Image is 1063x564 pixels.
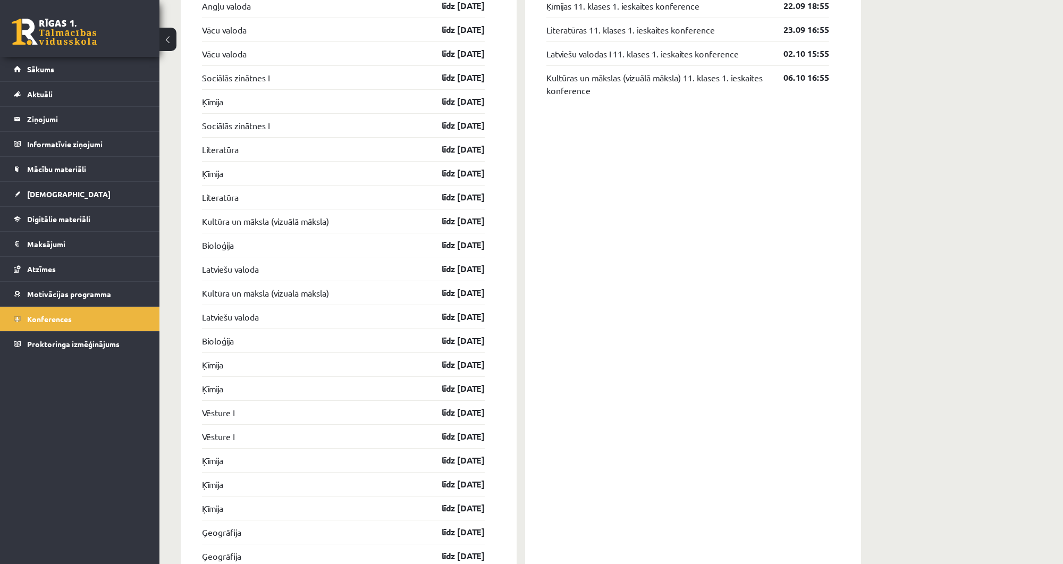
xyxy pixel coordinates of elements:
[423,478,485,491] a: līdz [DATE]
[27,89,53,99] span: Aktuāli
[423,406,485,419] a: līdz [DATE]
[202,358,223,371] a: Ķīmija
[202,23,247,36] a: Vācu valoda
[423,23,485,36] a: līdz [DATE]
[14,107,146,131] a: Ziņojumi
[546,71,767,97] a: Kultūras un mākslas (vizuālā māksla) 11. klases 1. ieskaites konference
[14,207,146,231] a: Digitālie materiāli
[202,263,259,275] a: Latviešu valoda
[202,239,234,251] a: Bioloģija
[423,71,485,84] a: līdz [DATE]
[423,454,485,467] a: līdz [DATE]
[14,182,146,206] a: [DEMOGRAPHIC_DATA]
[14,257,146,281] a: Atzīmes
[27,64,54,74] span: Sākums
[202,143,239,156] a: Literatūra
[14,132,146,156] a: Informatīvie ziņojumi
[12,19,97,45] a: Rīgas 1. Tālmācības vidusskola
[14,157,146,181] a: Mācību materiāli
[423,334,485,347] a: līdz [DATE]
[27,189,111,199] span: [DEMOGRAPHIC_DATA]
[202,95,223,108] a: Ķīmija
[202,191,239,204] a: Literatūra
[767,71,829,84] a: 06.10 16:55
[546,23,715,36] a: Literatūras 11. klases 1. ieskaites konference
[423,310,485,323] a: līdz [DATE]
[27,314,72,324] span: Konferences
[14,282,146,306] a: Motivācijas programma
[423,358,485,371] a: līdz [DATE]
[202,406,234,419] a: Vēsture I
[202,287,329,299] a: Kultūra un māksla (vizuālā māksla)
[423,119,485,132] a: līdz [DATE]
[27,214,90,224] span: Digitālie materiāli
[423,382,485,395] a: līdz [DATE]
[202,215,329,228] a: Kultūra un māksla (vizuālā māksla)
[202,310,259,323] a: Latviešu valoda
[423,143,485,156] a: līdz [DATE]
[27,289,111,299] span: Motivācijas programma
[423,502,485,515] a: līdz [DATE]
[14,232,146,256] a: Maksājumi
[14,332,146,356] a: Proktoringa izmēģinājums
[27,132,146,156] legend: Informatīvie ziņojumi
[14,82,146,106] a: Aktuāli
[27,107,146,131] legend: Ziņojumi
[423,550,485,562] a: līdz [DATE]
[202,382,223,395] a: Ķīmija
[202,430,234,443] a: Vēsture I
[423,167,485,180] a: līdz [DATE]
[14,57,146,81] a: Sākums
[423,191,485,204] a: līdz [DATE]
[27,164,86,174] span: Mācību materiāli
[27,339,120,349] span: Proktoringa izmēģinājums
[202,167,223,180] a: Ķīmija
[423,287,485,299] a: līdz [DATE]
[202,502,223,515] a: Ķīmija
[202,454,223,467] a: Ķīmija
[202,119,269,132] a: Sociālās zinātnes I
[202,47,247,60] a: Vācu valoda
[27,232,146,256] legend: Maksājumi
[423,95,485,108] a: līdz [DATE]
[27,264,56,274] span: Atzīmes
[202,478,223,491] a: Ķīmija
[202,334,234,347] a: Bioloģija
[202,550,241,562] a: Ģeogrāfija
[767,23,829,36] a: 23.09 16:55
[14,307,146,331] a: Konferences
[546,47,739,60] a: Latviešu valodas I 11. klases 1. ieskaites konference
[423,215,485,228] a: līdz [DATE]
[423,430,485,443] a: līdz [DATE]
[202,526,241,538] a: Ģeogrāfija
[423,239,485,251] a: līdz [DATE]
[202,71,269,84] a: Sociālās zinātnes I
[423,47,485,60] a: līdz [DATE]
[767,47,829,60] a: 02.10 15:55
[423,263,485,275] a: līdz [DATE]
[423,526,485,538] a: līdz [DATE]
